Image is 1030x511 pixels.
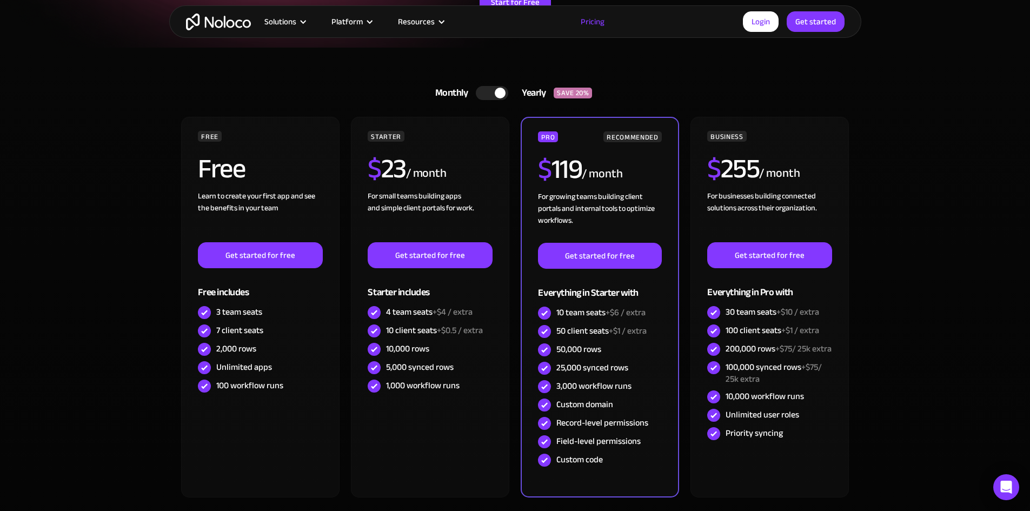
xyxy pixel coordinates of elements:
[538,191,661,243] div: For growing teams building client portals and internal tools to optimize workflows.
[386,343,429,355] div: 10,000 rows
[606,304,646,321] span: +$6 / extra
[609,323,647,339] span: +$1 / extra
[216,343,256,355] div: 2,000 rows
[707,242,832,268] a: Get started for free
[508,85,554,101] div: Yearly
[556,435,641,447] div: Field-level permissions
[433,304,473,320] span: +$4 / extra
[781,322,819,339] span: +$1 / extra
[538,269,661,304] div: Everything in Starter with
[567,15,618,29] a: Pricing
[331,15,363,29] div: Platform
[775,341,832,357] span: +$75/ 25k extra
[556,362,628,374] div: 25,000 synced rows
[216,361,272,373] div: Unlimited apps
[398,15,435,29] div: Resources
[216,306,262,318] div: 3 team seats
[368,131,404,142] div: STARTER
[216,324,263,336] div: 7 client seats
[368,268,492,303] div: Starter includes
[556,417,648,429] div: Record-level permissions
[538,243,661,269] a: Get started for free
[368,155,406,182] h2: 23
[186,14,251,30] a: home
[422,85,476,101] div: Monthly
[264,15,296,29] div: Solutions
[707,268,832,303] div: Everything in Pro with
[726,427,783,439] div: Priority syncing
[726,306,819,318] div: 30 team seats
[743,11,779,32] a: Login
[386,361,454,373] div: 5,000 synced rows
[318,15,384,29] div: Platform
[554,88,592,98] div: SAVE 20%
[386,324,483,336] div: 10 client seats
[216,380,283,391] div: 100 workflow runs
[707,131,746,142] div: BUSINESS
[386,380,460,391] div: 1,000 workflow runs
[582,165,622,183] div: / month
[603,131,661,142] div: RECOMMENDED
[726,390,804,402] div: 10,000 workflow runs
[726,359,822,387] span: +$75/ 25k extra
[406,165,447,182] div: / month
[707,155,759,182] h2: 255
[726,324,819,336] div: 100 client seats
[198,155,245,182] h2: Free
[538,156,582,183] h2: 119
[556,325,647,337] div: 50 client seats
[707,143,721,194] span: $
[993,474,1019,500] div: Open Intercom Messenger
[198,268,322,303] div: Free includes
[437,322,483,339] span: +$0.5 / extra
[251,15,318,29] div: Solutions
[198,242,322,268] a: Get started for free
[368,242,492,268] a: Get started for free
[386,306,473,318] div: 4 team seats
[556,380,632,392] div: 3,000 workflow runs
[556,454,603,466] div: Custom code
[556,343,601,355] div: 50,000 rows
[556,307,646,318] div: 10 team seats
[726,361,832,385] div: 100,000 synced rows
[368,143,381,194] span: $
[368,190,492,242] div: For small teams building apps and simple client portals for work. ‍
[538,144,551,195] span: $
[776,304,819,320] span: +$10 / extra
[384,15,456,29] div: Resources
[787,11,845,32] a: Get started
[707,190,832,242] div: For businesses building connected solutions across their organization. ‍
[198,190,322,242] div: Learn to create your first app and see the benefits in your team ‍
[726,409,799,421] div: Unlimited user roles
[538,131,558,142] div: PRO
[726,343,832,355] div: 200,000 rows
[556,399,613,410] div: Custom domain
[759,165,800,182] div: / month
[198,131,222,142] div: FREE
